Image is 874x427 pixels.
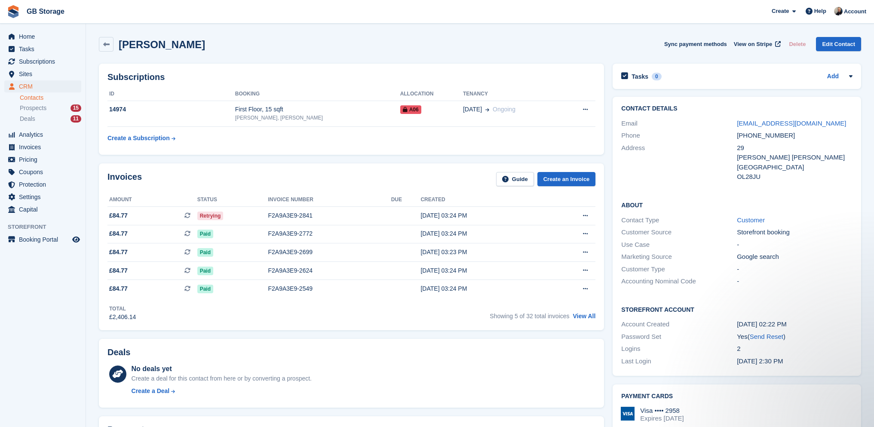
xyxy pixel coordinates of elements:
th: Booking [235,87,400,101]
h2: About [621,200,853,209]
div: [DATE] 02:22 PM [737,319,853,329]
img: stora-icon-8386f47178a22dfd0bd8f6a31ec36ba5ce8667c1dd55bd0f319d3a0aa187defe.svg [7,5,20,18]
a: menu [4,178,81,190]
div: Email [621,119,737,129]
span: [DATE] [463,105,482,114]
span: Paid [197,248,213,257]
h2: Deals [107,347,130,357]
th: ID [107,87,235,101]
span: £84.77 [109,211,128,220]
a: GB Storage [23,4,68,18]
button: Sync payment methods [664,37,727,51]
div: Accounting Nominal Code [621,276,737,286]
h2: Storefront Account [621,305,853,313]
div: Use Case [621,240,737,250]
th: Status [197,193,268,207]
a: Edit Contact [816,37,861,51]
div: Marketing Source [621,252,737,262]
div: 11 [71,115,81,123]
h2: Tasks [632,73,648,80]
a: menu [4,191,81,203]
a: Send Reset [750,333,783,340]
span: Settings [19,191,71,203]
time: 2023-03-01 14:30:20 UTC [737,357,783,365]
a: menu [4,166,81,178]
div: Create a deal for this contact from here or by converting a prospect. [132,374,312,383]
div: Visa •••• 2958 [640,407,684,415]
div: F2A9A3E9-2772 [268,229,391,238]
a: Preview store [71,234,81,245]
div: 0 [652,73,662,80]
span: Coupons [19,166,71,178]
a: Create a Deal [132,387,312,396]
th: Created [420,193,546,207]
span: Subscriptions [19,55,71,68]
div: Google search [737,252,853,262]
div: Contact Type [621,215,737,225]
div: F2A9A3E9-2549 [268,284,391,293]
div: [PERSON_NAME], [PERSON_NAME] [235,114,400,122]
th: Amount [107,193,197,207]
div: [DATE] 03:23 PM [420,248,546,257]
h2: Subscriptions [107,72,595,82]
span: Protection [19,178,71,190]
a: Customer [737,216,765,224]
a: [EMAIL_ADDRESS][DOMAIN_NAME] [737,120,846,127]
a: Add [827,72,839,82]
div: Password Set [621,332,737,342]
div: Create a Subscription [107,134,170,143]
span: Paid [197,285,213,293]
div: Total [109,305,136,313]
div: 2 [737,344,853,354]
div: [GEOGRAPHIC_DATA] [737,163,853,172]
a: menu [4,31,81,43]
span: A06 [400,105,421,114]
span: Help [814,7,826,15]
th: Tenancy [463,87,562,101]
a: menu [4,43,81,55]
span: Storefront [8,223,86,231]
div: Yes [737,332,853,342]
div: Create a Deal [132,387,170,396]
div: Logins [621,344,737,354]
button: Delete [785,37,809,51]
span: £84.77 [109,266,128,275]
div: OL28JU [737,172,853,182]
span: Pricing [19,154,71,166]
div: [PHONE_NUMBER] [737,131,853,141]
h2: Invoices [107,172,142,186]
span: Capital [19,203,71,215]
div: Storefront booking [737,227,853,237]
a: Guide [496,172,534,186]
a: menu [4,233,81,246]
div: 14974 [107,105,235,114]
a: menu [4,68,81,80]
a: menu [4,141,81,153]
h2: Payment cards [621,393,853,400]
a: menu [4,203,81,215]
a: Prospects 15 [20,104,81,113]
span: View on Stripe [734,40,772,49]
span: Invoices [19,141,71,153]
div: Phone [621,131,737,141]
div: [DATE] 03:24 PM [420,266,546,275]
div: £2,406.14 [109,313,136,322]
span: Paid [197,267,213,275]
span: CRM [19,80,71,92]
span: Home [19,31,71,43]
div: - [737,240,853,250]
span: Deals [20,115,35,123]
div: F2A9A3E9-2841 [268,211,391,220]
div: No deals yet [132,364,312,374]
div: Customer Source [621,227,737,237]
span: £84.77 [109,229,128,238]
div: Last Login [621,356,737,366]
span: ( ) [748,333,785,340]
span: Account [844,7,866,16]
span: Tasks [19,43,71,55]
div: 15 [71,104,81,112]
a: View on Stripe [730,37,782,51]
a: menu [4,80,81,92]
div: [PERSON_NAME] [PERSON_NAME] [737,153,853,163]
div: [DATE] 03:24 PM [420,229,546,238]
